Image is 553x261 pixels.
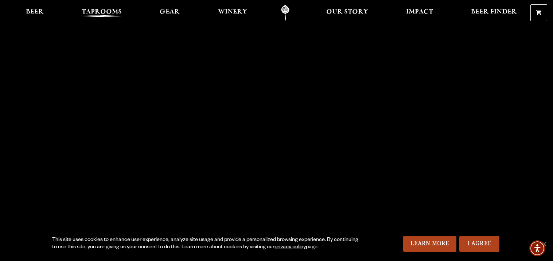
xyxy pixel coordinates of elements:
[272,5,299,21] a: Odell Home
[471,9,517,15] span: Beer Finder
[213,5,252,21] a: Winery
[459,236,499,252] a: I Agree
[77,5,126,21] a: Taprooms
[218,9,247,15] span: Winery
[274,245,306,250] a: privacy policy
[26,9,44,15] span: Beer
[160,9,180,15] span: Gear
[466,5,522,21] a: Beer Finder
[401,5,438,21] a: Impact
[21,5,48,21] a: Beer
[403,236,457,252] a: Learn More
[406,9,433,15] span: Impact
[322,5,373,21] a: Our Story
[326,9,368,15] span: Our Story
[82,9,122,15] span: Taprooms
[529,240,545,256] div: Accessibility Menu
[52,237,362,251] div: This site uses cookies to enhance user experience, analyze site usage and provide a personalized ...
[155,5,184,21] a: Gear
